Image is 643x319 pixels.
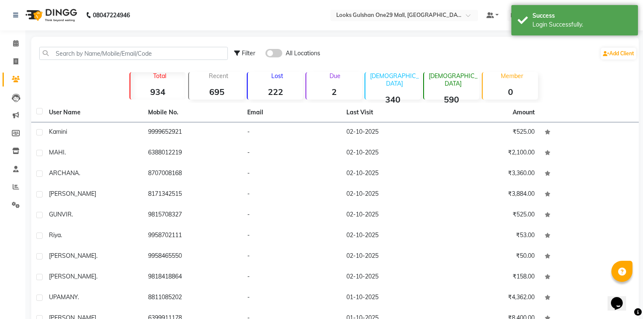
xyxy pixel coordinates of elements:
td: 02-10-2025 [341,164,440,184]
strong: 222 [248,87,303,97]
td: 02-10-2025 [341,246,440,267]
td: 01-10-2025 [341,288,440,308]
span: . [79,169,80,177]
span: ARCHANA [49,169,79,177]
p: Lost [251,72,303,80]
td: - [242,164,341,184]
span: . [78,293,79,301]
td: ₹3,360.00 [440,164,540,184]
td: - [242,122,341,143]
strong: 340 [365,94,421,105]
td: 9815708327 [143,205,242,226]
span: All Locations [286,49,320,58]
span: [PERSON_NAME] [49,190,96,197]
span: riya [49,231,61,239]
td: - [242,246,341,267]
span: . [96,273,97,280]
td: ₹2,100.00 [440,143,540,164]
td: 02-10-2025 [341,205,440,226]
p: [DEMOGRAPHIC_DATA] [369,72,421,87]
span: . [72,211,73,218]
td: 02-10-2025 [341,143,440,164]
td: ₹525.00 [440,122,540,143]
img: logo [22,3,79,27]
td: - [242,205,341,226]
td: 9999652921 [143,122,242,143]
td: 8811085202 [143,288,242,308]
td: 02-10-2025 [341,267,440,288]
strong: 590 [424,94,479,105]
span: . [65,149,66,156]
td: 8707008168 [143,164,242,184]
th: Email [242,103,341,122]
strong: 2 [306,87,362,97]
span: Filter [242,49,255,57]
span: GUNVIR [49,211,72,218]
td: ₹53.00 [440,226,540,246]
span: [PERSON_NAME] [49,273,96,280]
div: Success [532,11,632,20]
td: ₹525.00 [440,205,540,226]
td: - [242,184,341,205]
th: Amount [508,103,540,122]
a: Add Client [601,48,636,59]
p: Total [134,72,186,80]
td: - [242,288,341,308]
b: 08047224946 [93,3,130,27]
span: UPAMANY [49,293,78,301]
td: 9958702111 [143,226,242,246]
p: [DEMOGRAPHIC_DATA] [427,72,479,87]
span: . [96,252,97,260]
input: Search by Name/Mobile/Email/Code [39,47,228,60]
td: ₹4,362.00 [440,288,540,308]
td: ₹50.00 [440,246,540,267]
td: ₹3,884.00 [440,184,540,205]
td: 02-10-2025 [341,184,440,205]
th: Mobile No. [143,103,242,122]
span: . [61,231,62,239]
td: - [242,226,341,246]
span: MAHI [49,149,65,156]
th: Last Visit [341,103,440,122]
td: 02-10-2025 [341,226,440,246]
span: [PERSON_NAME] [49,252,96,260]
p: Due [308,72,362,80]
p: Member [486,72,538,80]
iframe: chat widget [608,285,635,311]
td: 02-10-2025 [341,122,440,143]
strong: 695 [189,87,244,97]
td: - [242,267,341,288]
td: 6388012219 [143,143,242,164]
td: 8171342515 [143,184,242,205]
td: 9818418864 [143,267,242,288]
span: kamini [49,128,67,135]
div: Login Successfully. [532,20,632,29]
td: ₹158.00 [440,267,540,288]
th: User Name [44,103,143,122]
strong: 934 [130,87,186,97]
td: - [242,143,341,164]
strong: 0 [483,87,538,97]
td: 9958465550 [143,246,242,267]
p: Recent [192,72,244,80]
